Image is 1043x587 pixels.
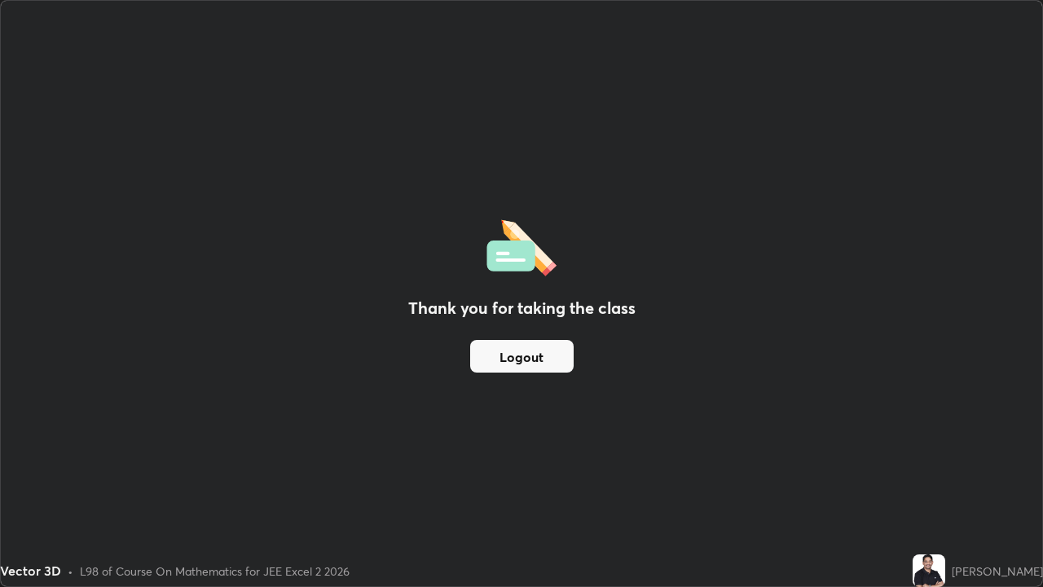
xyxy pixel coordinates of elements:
[913,554,945,587] img: 8c6bbdf08e624b6db9f7afe2b3930918.jpg
[486,214,557,276] img: offlineFeedback.1438e8b3.svg
[68,563,73,580] div: •
[952,563,1043,580] div: [PERSON_NAME]
[470,340,574,373] button: Logout
[408,296,636,320] h2: Thank you for taking the class
[80,563,350,580] div: L98 of Course On Mathematics for JEE Excel 2 2026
